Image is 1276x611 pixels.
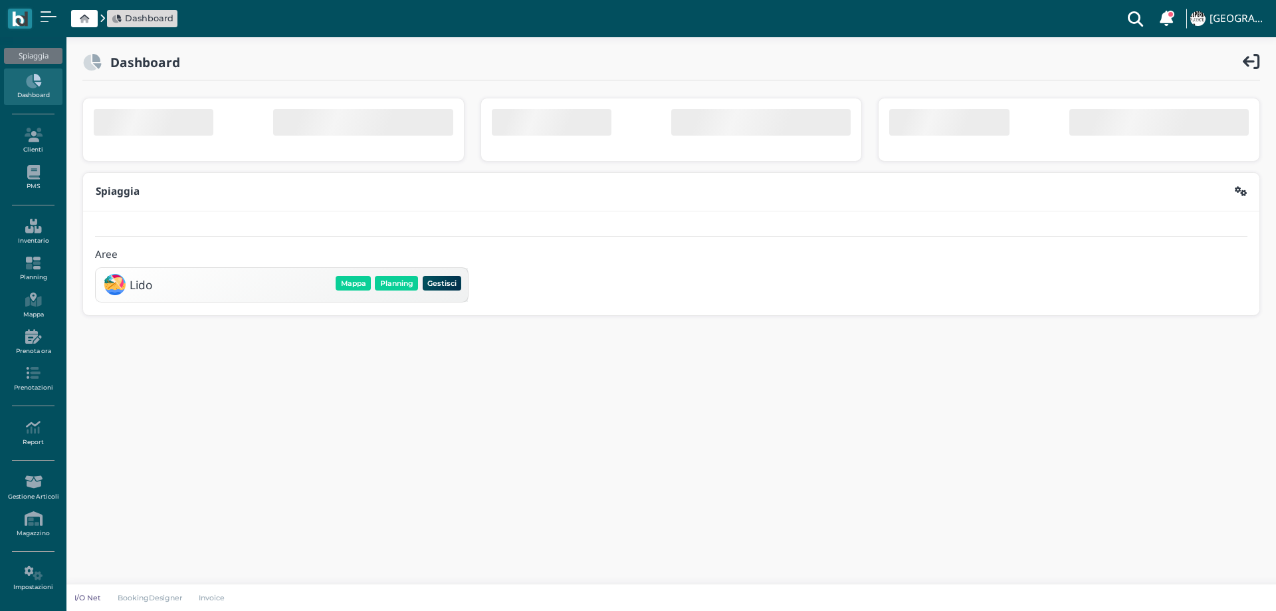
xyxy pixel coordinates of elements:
[4,68,62,105] a: Dashboard
[4,213,62,250] a: Inventario
[96,184,140,198] b: Spiaggia
[12,11,27,27] img: logo
[130,279,152,291] h3: Lido
[375,276,418,291] button: Planning
[1182,570,1265,600] iframe: Help widget launcher
[4,251,62,287] a: Planning
[125,12,173,25] span: Dashboard
[336,276,371,291] button: Mappa
[4,48,62,64] div: Spiaggia
[95,249,118,261] h4: Aree
[423,276,462,291] button: Gestisci
[4,324,62,360] a: Prenota ora
[112,12,173,25] a: Dashboard
[1210,13,1268,25] h4: [GEOGRAPHIC_DATA]
[1190,11,1205,26] img: ...
[4,287,62,324] a: Mappa
[4,122,62,159] a: Clienti
[1188,3,1268,35] a: ... [GEOGRAPHIC_DATA]
[4,160,62,196] a: PMS
[102,55,180,69] h2: Dashboard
